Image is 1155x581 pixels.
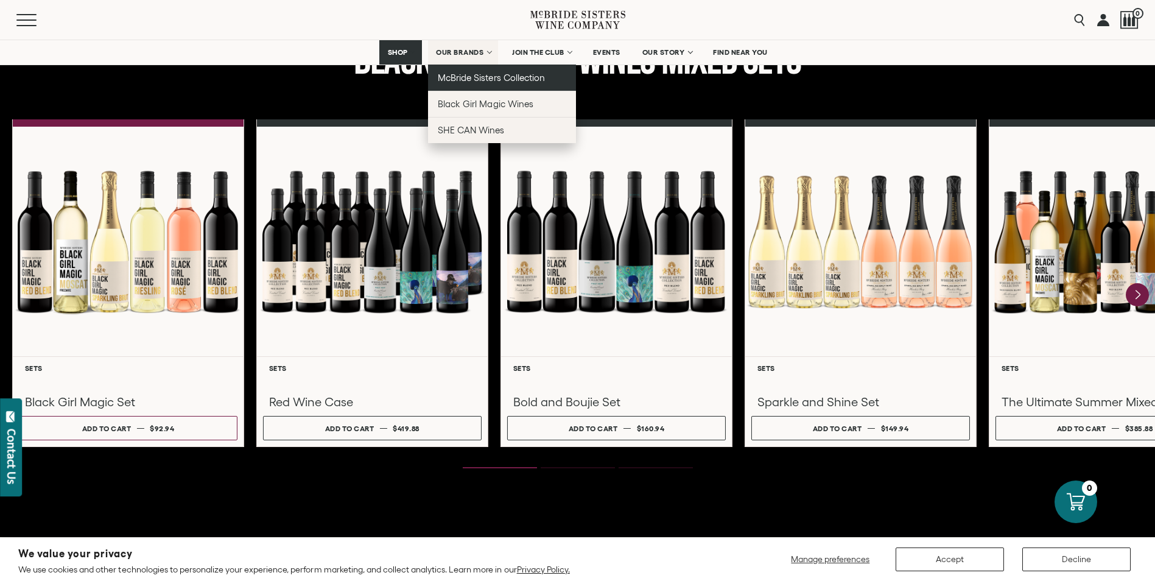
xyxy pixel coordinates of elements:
span: EVENTS [593,48,620,57]
h3: Sparkle and Shine Set [757,394,964,410]
span: $149.94 [881,424,909,432]
a: McBride Sisters Collection [428,65,576,91]
a: Sparkling and Shine Sparkling Set Sets Sparkle and Shine Set Add to cart $149.94 [745,119,977,447]
div: Add to cart [569,420,618,437]
a: JOIN THE CLUB [504,40,579,65]
h6: Sets [269,364,476,372]
button: Add to cart $160.94 [507,416,726,440]
h3: Red Wine Case [269,394,476,410]
button: Add to cart $92.94 [19,416,237,440]
a: SHE CAN Wines [428,117,576,143]
span: FIND NEAR YOU [713,48,768,57]
div: Add to cart [813,420,862,437]
span: JOIN THE CLUB [512,48,564,57]
h6: Sets [25,364,231,372]
a: Bold & Boujie Red Wine Set Sets Bold and Boujie Set Add to cart $160.94 [500,119,732,447]
button: Mobile Menu Trigger [16,14,60,26]
p: We use cookies and other technologies to personalize your experience, perform marketing, and coll... [18,564,570,575]
span: $92.94 [150,424,174,432]
span: $385.88 [1125,424,1153,432]
a: FIND NEAR YOU [705,40,776,65]
h6: Sets [513,364,720,372]
div: Add to cart [1057,420,1106,437]
span: OUR BRANDS [436,48,483,57]
li: Page dot 3 [619,467,693,468]
h3: Bold and Boujie Set [513,394,720,410]
div: 0 [1082,481,1097,496]
button: Decline [1022,548,1131,571]
button: Next [1126,283,1149,306]
span: SHOP [387,48,408,57]
a: EVENTS [585,40,628,65]
a: Black Girl Magic Set Sets Black Girl Magic Set Add to cart $92.94 [12,119,244,447]
button: Add to cart $419.88 [263,416,482,440]
span: McBride Sisters Collection [438,72,545,83]
h2: We value your privacy [18,549,570,559]
span: $419.88 [393,424,420,432]
div: Contact Us [5,429,18,484]
a: Black Girl Magic Wines [428,91,576,117]
h6: Sets [757,364,964,372]
a: SHOP [379,40,422,65]
li: Page dot 1 [463,467,537,468]
li: Page dot 2 [541,467,615,468]
h3: Black Girl Magic Set [25,394,231,410]
div: Add to cart [82,420,132,437]
span: Black Girl Magic Wines [438,99,533,109]
span: SHE CAN Wines [438,125,504,135]
a: Privacy Policy. [517,565,570,574]
button: Add to cart $149.94 [751,416,970,440]
a: Red Wine Case Sets Red Wine Case Add to cart $419.88 [256,119,488,447]
button: Manage preferences [784,548,877,571]
a: OUR BRANDS [428,40,498,65]
span: 0 [1132,8,1143,19]
a: OUR STORY [634,40,700,65]
span: OUR STORY [642,48,685,57]
div: Add to cart [325,420,374,437]
span: Manage preferences [791,554,869,564]
span: $160.94 [637,424,665,432]
button: Accept [896,548,1004,571]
